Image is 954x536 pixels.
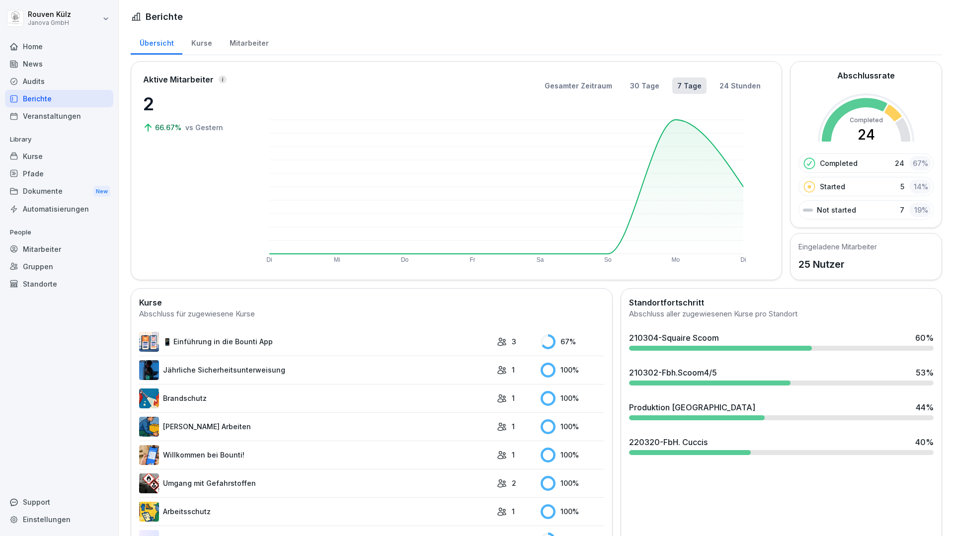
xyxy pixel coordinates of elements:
img: bgsrfyvhdm6180ponve2jajk.png [139,502,159,522]
text: Do [401,256,409,263]
a: Berichte [5,90,113,107]
img: xh3bnih80d1pxcetv9zsuevg.png [139,445,159,465]
div: Abschluss für zugewiesene Kurse [139,308,604,320]
p: 5 [900,181,904,192]
div: Dokumente [5,182,113,201]
img: b0iy7e1gfawqjs4nezxuanzk.png [139,388,159,408]
p: Rouven Külz [28,10,71,19]
div: 100 % [541,419,605,434]
p: 2 [143,90,242,117]
a: Audits [5,73,113,90]
div: Abschluss aller zugewiesenen Kurse pro Standort [629,308,934,320]
h5: Eingeladene Mitarbeiter [798,241,877,252]
button: 24 Stunden [715,77,766,94]
a: DokumenteNew [5,182,113,201]
a: Home [5,38,113,55]
div: 60 % [915,332,934,344]
div: Support [5,493,113,511]
p: 1 [512,421,515,432]
div: Produktion [GEOGRAPHIC_DATA] [629,401,755,413]
p: 66.67% [155,122,183,133]
a: Einstellungen [5,511,113,528]
a: 210304-Squaire Scoom60% [625,328,938,355]
p: 1 [512,393,515,403]
a: Automatisierungen [5,200,113,218]
img: ns5fm27uu5em6705ixom0yjt.png [139,417,159,437]
a: News [5,55,113,73]
div: Standorte [5,275,113,293]
a: Pfade [5,165,113,182]
p: People [5,225,113,240]
div: 100 % [541,391,605,406]
a: Arbeitsschutz [139,502,492,522]
text: Sa [537,256,544,263]
a: 220320-FbH. Cuccis40% [625,432,938,459]
a: 📱 Einführung in die Bounti App [139,332,492,352]
div: 14 % [909,179,931,194]
button: 7 Tage [672,77,707,94]
p: 1 [512,365,515,375]
p: Started [820,181,845,192]
a: Gruppen [5,258,113,275]
p: 25 Nutzer [798,257,877,272]
a: Mitarbeiter [5,240,113,258]
a: Willkommen bei Bounti! [139,445,492,465]
div: 67 % [541,334,605,349]
p: Completed [820,158,858,168]
h2: Standortfortschritt [629,297,934,308]
p: Not started [817,205,856,215]
div: 19 % [909,203,931,217]
text: Mi [334,256,340,263]
div: 53 % [916,367,934,379]
p: 3 [512,336,516,347]
p: Janova GmbH [28,19,71,26]
p: 1 [512,506,515,517]
a: Jährliche Sicherheitsunterweisung [139,360,492,380]
div: 100 % [541,504,605,519]
div: 44 % [916,401,934,413]
div: 220320-FbH. Cuccis [629,436,708,448]
a: Übersicht [131,29,182,55]
a: Produktion [GEOGRAPHIC_DATA]44% [625,397,938,424]
div: New [93,186,110,197]
div: 100 % [541,363,605,378]
div: 210304-Squaire Scoom [629,332,719,344]
div: 67 % [909,156,931,170]
a: Brandschutz [139,388,492,408]
a: 210302-Fbh.Scoom4/553% [625,363,938,389]
p: 2 [512,478,516,488]
a: Kurse [182,29,221,55]
p: vs Gestern [185,122,223,133]
a: Umgang mit Gefahrstoffen [139,473,492,493]
text: Di [740,256,746,263]
a: Veranstaltungen [5,107,113,125]
p: Aktive Mitarbeiter [143,74,214,85]
button: Gesamter Zeitraum [540,77,617,94]
div: Mitarbeiter [221,29,277,55]
h2: Kurse [139,297,604,308]
text: Di [266,256,272,263]
div: 40 % [915,436,934,448]
text: Mo [671,256,680,263]
a: Kurse [5,148,113,165]
h1: Berichte [146,10,183,23]
h2: Abschlussrate [837,70,895,81]
button: 30 Tage [625,77,664,94]
div: 100 % [541,448,605,462]
p: Library [5,132,113,148]
img: mi2x1uq9fytfd6tyw03v56b3.png [139,332,159,352]
div: 210302-Fbh.Scoom4/5 [629,367,717,379]
text: Fr [470,256,475,263]
p: 24 [895,158,904,168]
